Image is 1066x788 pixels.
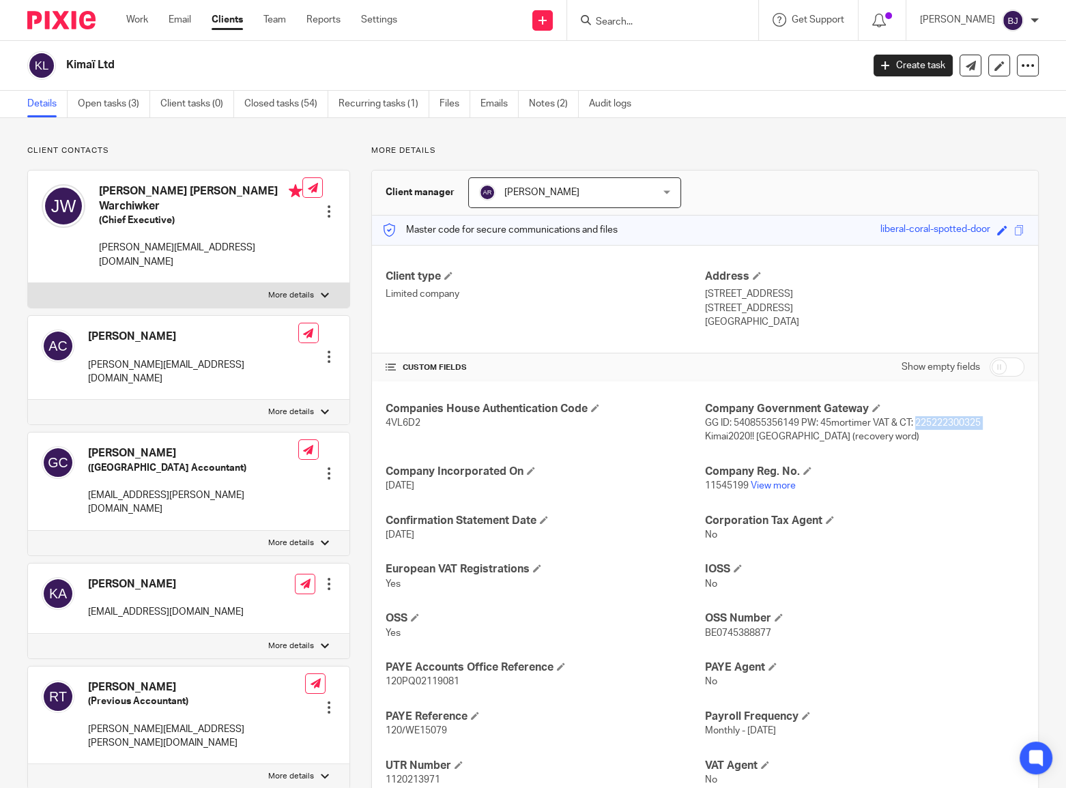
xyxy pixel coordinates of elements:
[479,184,495,201] img: svg%3E
[705,402,1024,416] h4: Company Government Gateway
[705,530,717,540] span: No
[705,302,1024,315] p: [STREET_ADDRESS]
[88,695,305,708] h5: (Previous Accountant)
[480,91,519,117] a: Emails
[751,481,796,491] a: View more
[880,222,990,238] div: liberal-coral-spotted-door
[78,91,150,117] a: Open tasks (3)
[42,577,74,610] img: svg%3E
[440,91,470,117] a: Files
[371,145,1039,156] p: More details
[386,611,705,626] h4: OSS
[705,775,717,785] span: No
[705,611,1024,626] h4: OSS Number
[268,641,314,652] p: More details
[386,287,705,301] p: Limited company
[268,771,314,782] p: More details
[289,184,302,198] i: Primary
[27,91,68,117] a: Details
[42,184,85,228] img: svg%3E
[705,628,771,638] span: BE0745388877
[99,241,302,269] p: [PERSON_NAME][EMAIL_ADDRESS][DOMAIN_NAME]
[386,465,705,479] h4: Company Incorporated On
[160,91,234,117] a: Client tasks (0)
[268,290,314,301] p: More details
[263,13,286,27] a: Team
[88,723,305,750] p: [PERSON_NAME][EMAIL_ADDRESS][PERSON_NAME][DOMAIN_NAME]
[88,461,298,475] h5: ([GEOGRAPHIC_DATA] Accountant)
[705,710,1024,724] h4: Payroll Frequency
[504,188,579,197] span: [PERSON_NAME]
[88,358,298,386] p: [PERSON_NAME][EMAIL_ADDRESS][DOMAIN_NAME]
[705,759,1024,773] h4: VAT Agent
[386,269,705,284] h4: Client type
[386,775,440,785] span: 1120213971
[88,605,244,619] p: [EMAIL_ADDRESS][DOMAIN_NAME]
[88,446,298,461] h4: [PERSON_NAME]
[268,407,314,418] p: More details
[705,726,776,735] span: Monthly - [DATE]
[386,186,455,199] h3: Client manager
[386,579,401,589] span: Yes
[705,514,1024,528] h4: Corporation Tax Agent
[705,287,1024,301] p: [STREET_ADDRESS]
[386,726,447,735] span: 120/WE15079
[169,13,191,27] a: Email
[386,677,459,686] span: 120PQ02119081
[705,677,717,686] span: No
[338,91,429,117] a: Recurring tasks (1)
[306,13,341,27] a: Reports
[99,184,302,214] h4: [PERSON_NAME] [PERSON_NAME] Warchiwker
[920,13,995,27] p: [PERSON_NAME]
[705,562,1024,577] h4: IOSS
[386,418,420,428] span: 4VL6D2
[88,330,298,344] h4: [PERSON_NAME]
[361,13,397,27] a: Settings
[529,91,579,117] a: Notes (2)
[386,710,705,724] h4: PAYE Reference
[386,402,705,416] h4: Companies House Authentication Code
[88,577,244,592] h4: [PERSON_NAME]
[386,660,705,675] h4: PAYE Accounts Office Reference
[386,481,414,491] span: [DATE]
[874,55,953,76] a: Create task
[88,488,298,516] p: [EMAIL_ADDRESS][PERSON_NAME][DOMAIN_NAME]
[126,13,148,27] a: Work
[66,58,695,72] h2: Kimaï Ltd
[268,538,314,549] p: More details
[386,759,705,773] h4: UTR Number
[705,315,1024,329] p: [GEOGRAPHIC_DATA]
[42,680,74,713] img: svg%3E
[27,11,96,29] img: Pixie
[705,579,717,589] span: No
[386,628,401,638] span: Yes
[27,145,350,156] p: Client contacts
[792,15,844,25] span: Get Support
[705,418,981,441] span: GG ID: 540855356149 PW: 45mortimer VAT & CT: 225222300325 Kimai2020!! [GEOGRAPHIC_DATA] (recovery...
[42,330,74,362] img: svg%3E
[705,660,1024,675] h4: PAYE Agent
[382,223,618,237] p: Master code for secure communications and files
[244,91,328,117] a: Closed tasks (54)
[705,465,1024,479] h4: Company Reg. No.
[705,269,1024,284] h4: Address
[99,214,302,227] h5: (Chief Executive)
[1002,10,1024,31] img: svg%3E
[705,481,749,491] span: 11545199
[42,446,74,479] img: svg%3E
[386,562,705,577] h4: European VAT Registrations
[589,91,642,117] a: Audit logs
[902,360,980,374] label: Show empty fields
[594,16,717,29] input: Search
[27,51,56,80] img: svg%3E
[88,680,305,695] h4: [PERSON_NAME]
[212,13,243,27] a: Clients
[386,514,705,528] h4: Confirmation Statement Date
[386,530,414,540] span: [DATE]
[386,362,705,373] h4: CUSTOM FIELDS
